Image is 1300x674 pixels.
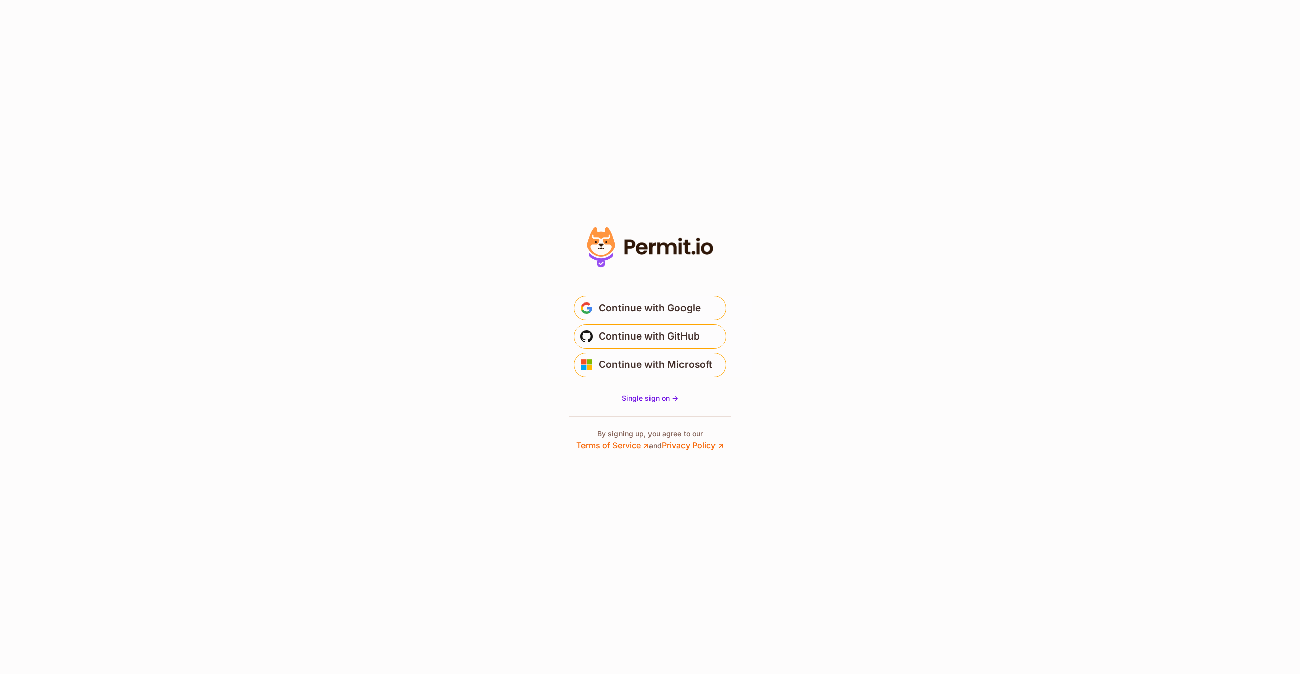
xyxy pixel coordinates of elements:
[574,296,726,320] button: Continue with Google
[576,429,724,451] p: By signing up, you agree to our and
[574,324,726,349] button: Continue with GitHub
[622,394,678,402] span: Single sign on ->
[599,328,700,345] span: Continue with GitHub
[622,393,678,403] a: Single sign on ->
[576,440,649,450] a: Terms of Service ↗
[574,353,726,377] button: Continue with Microsoft
[662,440,724,450] a: Privacy Policy ↗
[599,300,701,316] span: Continue with Google
[599,357,712,373] span: Continue with Microsoft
